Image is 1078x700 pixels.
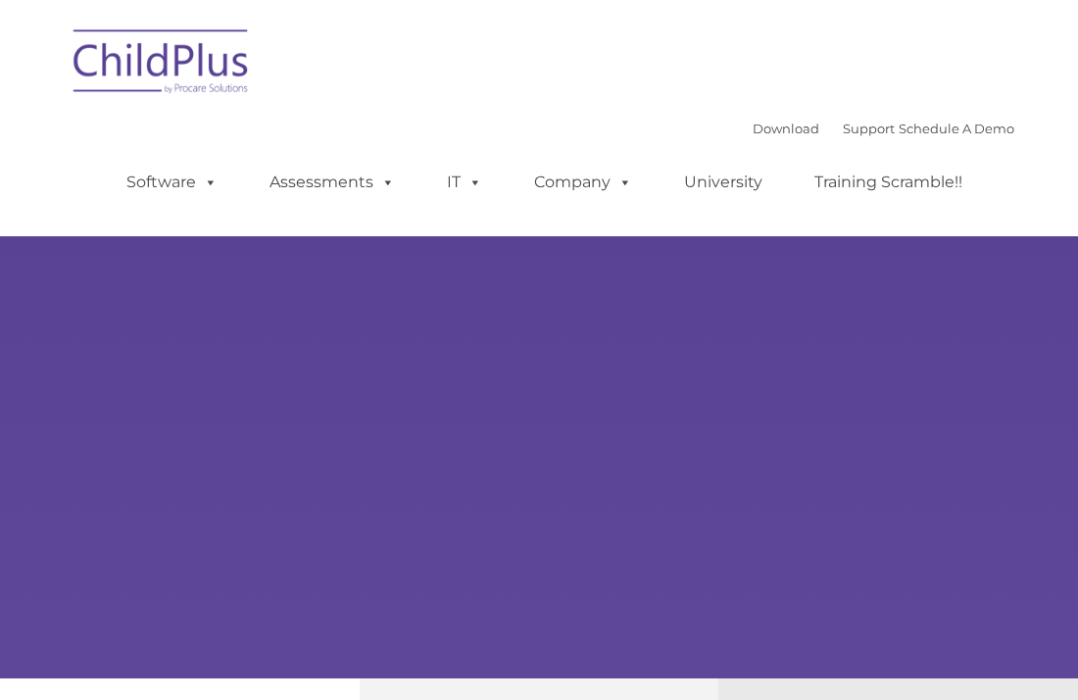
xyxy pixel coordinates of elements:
[753,121,1014,136] font: |
[514,163,652,202] a: Company
[250,163,415,202] a: Assessments
[664,163,782,202] a: University
[107,163,237,202] a: Software
[795,163,982,202] a: Training Scramble!!
[753,121,819,136] a: Download
[899,121,1014,136] a: Schedule A Demo
[64,16,260,114] img: ChildPlus by Procare Solutions
[843,121,895,136] a: Support
[427,163,502,202] a: IT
